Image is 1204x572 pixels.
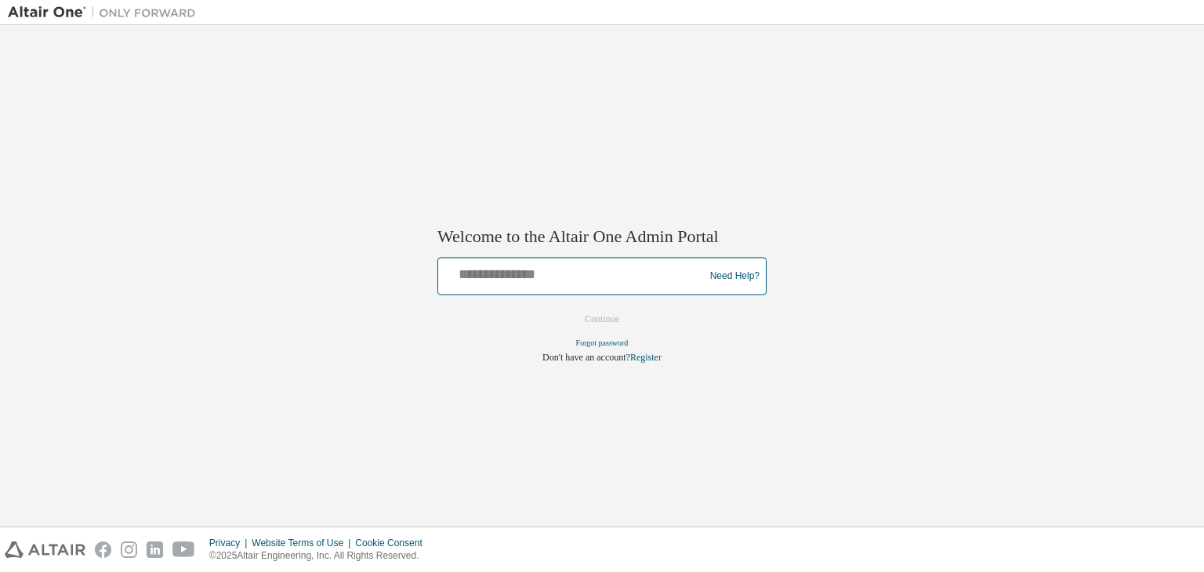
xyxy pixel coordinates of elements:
[710,276,760,277] a: Need Help?
[95,541,111,558] img: facebook.svg
[630,353,662,364] a: Register
[355,537,431,549] div: Cookie Consent
[252,537,355,549] div: Website Terms of Use
[172,541,195,558] img: youtube.svg
[121,541,137,558] img: instagram.svg
[209,537,252,549] div: Privacy
[209,549,432,563] p: © 2025 Altair Engineering, Inc. All Rights Reserved.
[5,541,85,558] img: altair_logo.svg
[8,5,204,20] img: Altair One
[542,353,630,364] span: Don't have an account?
[437,226,767,248] h2: Welcome to the Altair One Admin Portal
[147,541,163,558] img: linkedin.svg
[576,339,629,348] a: Forgot password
